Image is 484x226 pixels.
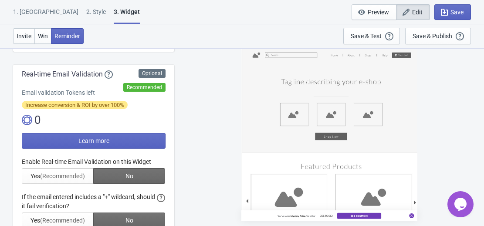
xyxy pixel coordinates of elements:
button: Win [34,28,51,44]
iframe: chat widget [447,191,475,217]
button: Edit [396,4,430,20]
span: Mystery Prize [290,215,305,218]
button: Save & Test [343,28,400,44]
span: You've won [277,215,289,218]
div: Save & Publish [413,33,452,40]
div: Optional [139,69,166,78]
div: 0 [22,113,166,127]
span: Learn more [78,137,109,144]
button: Invite [13,28,35,44]
div: 3. Widget [114,7,140,24]
span: Invite [17,33,31,40]
button: Save [434,4,471,20]
button: Save & Publish [405,28,471,44]
div: Save & Test [351,33,382,40]
span: Win [38,33,48,40]
button: See Coupon [337,213,381,219]
span: Edit [412,9,423,16]
span: Reminder [54,33,80,40]
div: Email validation Tokens left [22,88,166,97]
button: Preview [352,4,396,20]
div: Recommended [123,83,166,92]
span: Save [450,9,464,16]
button: Reminder [51,28,84,44]
span: , Valid for [305,215,315,218]
span: Increase conversion & ROI by over 100% [22,101,128,109]
div: 2 . Style [86,7,106,23]
span: Preview [368,9,389,16]
div: 00:30:00 [315,213,337,218]
img: tokens.svg [22,115,32,125]
button: Learn more [22,133,166,149]
span: Real-time Email Validation [22,69,103,80]
div: 1. [GEOGRAPHIC_DATA] [13,7,78,23]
